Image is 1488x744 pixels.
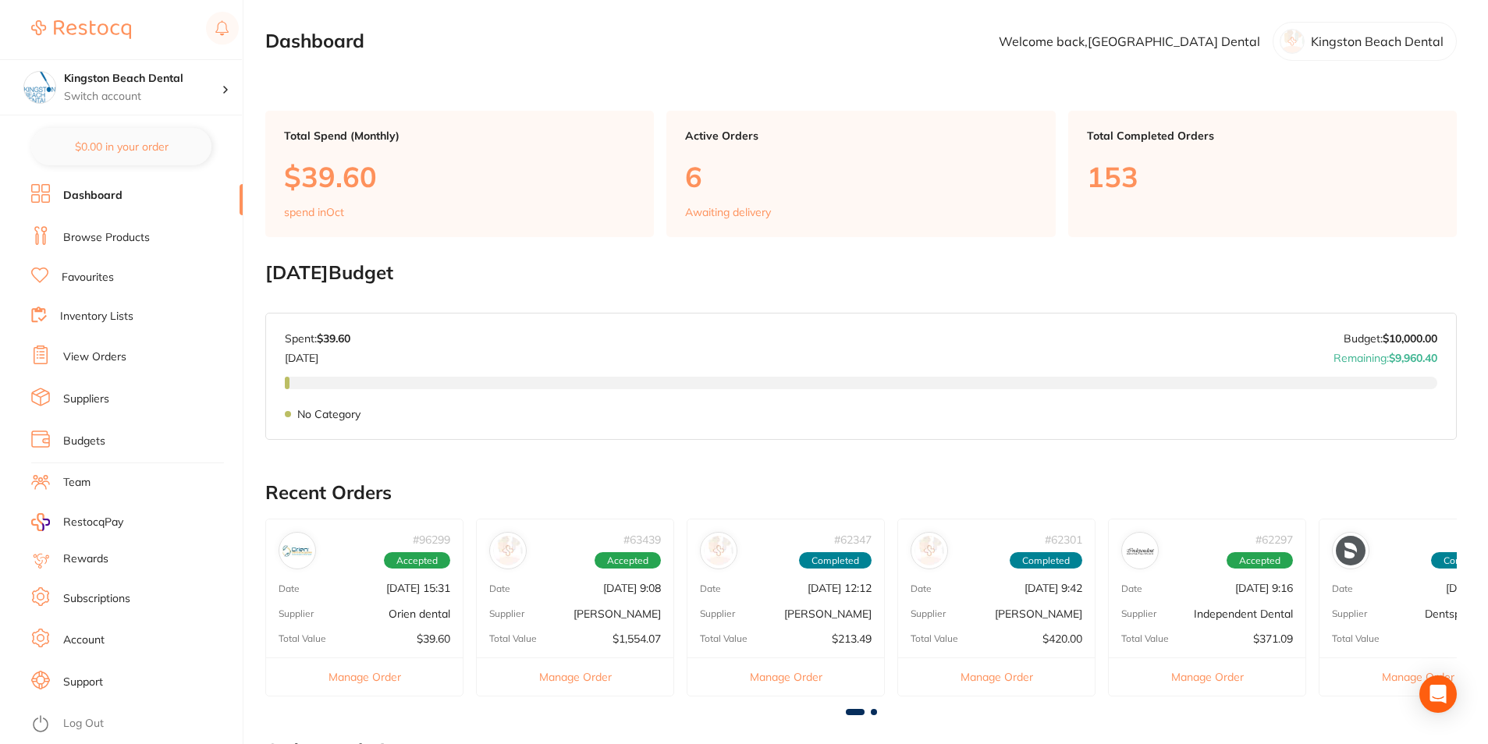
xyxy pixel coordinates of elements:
p: Total Value [1332,633,1380,644]
img: Henry Schein Halas [493,536,523,565]
p: Date [489,583,510,594]
a: Rewards [63,551,108,567]
p: Welcome back, [GEOGRAPHIC_DATA] Dental [999,34,1260,48]
p: 6 [685,161,1036,193]
button: Manage Order [266,657,463,696]
p: # 62347 [834,533,872,546]
img: Adam Dental [704,536,733,565]
p: Total Spend (Monthly) [284,129,635,142]
p: # 96299 [413,533,450,546]
p: Date [279,583,300,594]
p: Total Value [279,633,326,644]
a: Log Out [63,716,104,732]
p: # 63439 [623,533,661,546]
p: Kingston Beach Dental [1311,34,1444,48]
p: Total Completed Orders [1087,129,1438,142]
img: RestocqPay [31,513,50,531]
p: Date [700,583,721,594]
p: [DATE] 9:16 [1235,582,1293,594]
p: Total Value [700,633,748,644]
strong: $9,960.40 [1389,351,1437,365]
p: Remaining: [1334,345,1437,364]
p: Date [911,583,932,594]
p: Orien dental [389,608,450,620]
a: Account [63,632,105,648]
p: Supplier [1121,608,1156,619]
p: $371.09 [1253,632,1293,645]
p: $1,554.07 [613,632,661,645]
p: Supplier [279,608,314,619]
a: Browse Products [63,230,150,246]
p: # 62301 [1045,533,1082,546]
p: Supplier [700,608,735,619]
a: Total Completed Orders153 [1068,111,1457,237]
p: $420.00 [1042,632,1082,645]
p: $39.60 [417,632,450,645]
p: Total Value [1121,633,1169,644]
button: Log Out [31,712,238,737]
button: Manage Order [687,657,884,696]
p: Switch account [64,89,222,105]
p: Spent: [285,332,350,345]
img: Orien dental [282,536,312,565]
div: Open Intercom Messenger [1419,675,1457,713]
span: Accepted [384,552,450,569]
a: Favourites [62,270,114,285]
span: RestocqPay [63,515,123,530]
span: Completed [799,552,872,569]
a: Active Orders6Awaiting delivery [666,111,1055,237]
p: Total Value [911,633,958,644]
p: Awaiting delivery [685,206,771,218]
h2: Recent Orders [265,482,1457,504]
a: Total Spend (Monthly)$39.60spend inOct [265,111,654,237]
strong: $39.60 [317,331,350,345]
p: [DATE] 9:42 [1025,582,1082,594]
span: Accepted [595,552,661,569]
img: Dentsply Sirona [1336,536,1365,565]
p: [DATE] 15:31 [386,582,450,594]
p: Date [1332,583,1353,594]
a: View Orders [63,349,126,365]
p: [DATE] 9:08 [603,582,661,594]
a: RestocqPay [31,513,123,531]
p: Supplier [911,608,946,619]
a: Dashboard [63,188,123,204]
h4: Kingston Beach Dental [64,71,222,87]
p: [PERSON_NAME] [574,608,661,620]
p: [DATE] [285,345,350,364]
a: Inventory Lists [60,309,133,324]
p: # 62297 [1255,533,1293,546]
a: Support [63,675,103,690]
p: Date [1121,583,1142,594]
img: Restocq Logo [31,20,131,39]
a: Team [63,475,91,491]
span: Completed [1010,552,1082,569]
span: Accepted [1227,552,1293,569]
a: Restocq Logo [31,12,131,48]
strong: $10,000.00 [1383,331,1437,345]
p: [PERSON_NAME] [995,608,1082,620]
p: Active Orders [685,129,1036,142]
p: No Category [297,408,360,420]
img: Henry Schein Halas [914,536,944,565]
p: $213.49 [832,632,872,645]
p: Supplier [489,608,524,619]
button: Manage Order [1109,657,1305,696]
p: $39.60 [284,161,635,193]
p: Total Value [489,633,537,644]
h2: [DATE] Budget [265,262,1457,284]
img: Independent Dental [1125,536,1155,565]
p: [PERSON_NAME] [784,608,872,620]
p: [DATE] 12:12 [808,582,872,594]
p: Budget: [1344,332,1437,345]
a: Suppliers [63,391,109,407]
img: Kingston Beach Dental [24,72,55,103]
p: spend in Oct [284,206,344,218]
button: Manage Order [477,657,673,696]
a: Budgets [63,434,105,449]
a: Subscriptions [63,591,130,607]
p: Independent Dental [1194,608,1293,620]
p: 153 [1087,161,1438,193]
p: Supplier [1332,608,1367,619]
h2: Dashboard [265,30,364,52]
